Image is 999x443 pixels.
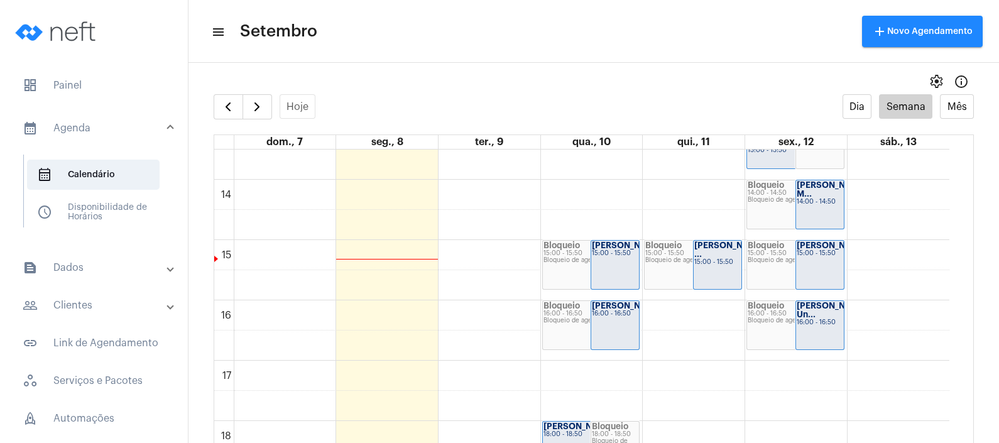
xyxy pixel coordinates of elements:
strong: Bloqueio [748,241,784,249]
div: 17 [220,370,234,381]
span: Automações [13,403,175,434]
div: 15 [219,249,234,261]
mat-icon: add [872,24,887,39]
div: 15:00 - 15:50 [694,259,741,266]
div: Bloqueio de agenda [748,317,843,324]
div: 16:00 - 16:50 [748,310,843,317]
div: 14 [219,189,234,200]
div: 18:00 - 18:50 [592,431,638,438]
button: Hoje [280,94,316,119]
a: 12 de setembro de 2025 [776,135,816,149]
strong: Bloqueio [543,241,580,249]
strong: Bloqueio [748,302,784,310]
span: Setembro [240,21,317,41]
span: settings [929,74,944,89]
strong: [PERSON_NAME]... [592,302,670,310]
div: 15:00 - 15:50 [592,250,638,257]
strong: Bloqueio [592,422,628,430]
button: settings [924,69,949,94]
mat-icon: sidenav icon [23,121,38,136]
span: Painel [13,70,175,101]
div: 15:00 - 15:50 [645,250,741,257]
button: Semana [879,94,932,119]
div: 15:00 - 15:50 [748,250,843,257]
strong: Bloqueio [645,241,682,249]
div: 18:00 - 18:50 [543,431,639,438]
span: Serviços e Pacotes [13,366,175,396]
strong: Bloqueio [543,302,580,310]
div: 16:00 - 16:50 [543,310,639,317]
div: 16:00 - 16:50 [797,319,843,326]
span: sidenav icon [23,411,38,426]
span: Novo Agendamento [872,27,973,36]
mat-panel-title: Agenda [23,121,168,136]
mat-expansion-panel-header: sidenav iconAgenda [8,108,188,148]
img: logo-neft-novo-2.png [10,6,104,57]
div: sidenav iconAgenda [8,148,188,245]
strong: [PERSON_NAME] d... [543,422,629,430]
button: Próximo Semana [243,94,272,119]
a: 9 de setembro de 2025 [472,135,506,149]
div: Bloqueio de agenda [543,257,639,264]
div: Bloqueio de agenda [645,257,741,264]
strong: [PERSON_NAME] ... [694,241,765,258]
strong: [PERSON_NAME] M... [797,181,867,198]
div: 18 [219,430,234,442]
a: 11 de setembro de 2025 [675,135,712,149]
span: sidenav icon [37,167,52,182]
button: Mês [940,94,974,119]
strong: Bloqueio [748,181,784,189]
a: 8 de setembro de 2025 [369,135,406,149]
div: Bloqueio de agenda [748,197,843,204]
span: Link de Agendamento [13,328,175,358]
div: Bloqueio de agenda [748,257,843,264]
mat-panel-title: Dados [23,260,168,275]
div: 16 [219,310,234,321]
button: Info [949,69,974,94]
mat-expansion-panel-header: sidenav iconDados [8,253,188,283]
mat-icon: sidenav icon [23,336,38,351]
div: 15:00 - 15:50 [543,250,639,257]
span: Calendário [27,160,160,190]
div: Bloqueio de agenda [543,317,639,324]
div: 14:00 - 14:50 [748,190,843,197]
strong: [PERSON_NAME]... [592,241,670,249]
a: 10 de setembro de 2025 [570,135,613,149]
a: 13 de setembro de 2025 [878,135,919,149]
mat-icon: sidenav icon [23,260,38,275]
mat-panel-title: Clientes [23,298,168,313]
div: 14:00 - 14:50 [797,199,843,205]
div: 13:00 - 13:50 [748,147,843,154]
mat-icon: Info [954,74,969,89]
strong: [PERSON_NAME] Un... [797,302,867,319]
mat-expansion-panel-header: sidenav iconClientes [8,290,188,320]
a: 7 de setembro de 2025 [264,135,305,149]
button: Dia [843,94,872,119]
span: sidenav icon [23,78,38,93]
mat-icon: sidenav icon [211,25,224,40]
button: Semana Anterior [214,94,243,119]
span: sidenav icon [37,205,52,220]
div: 15:00 - 15:50 [797,250,843,257]
div: 16:00 - 16:50 [592,310,638,317]
span: sidenav icon [23,373,38,388]
span: Disponibilidade de Horários [27,197,160,227]
mat-icon: sidenav icon [23,298,38,313]
button: Novo Agendamento [862,16,983,47]
strong: [PERSON_NAME]... [797,241,875,249]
